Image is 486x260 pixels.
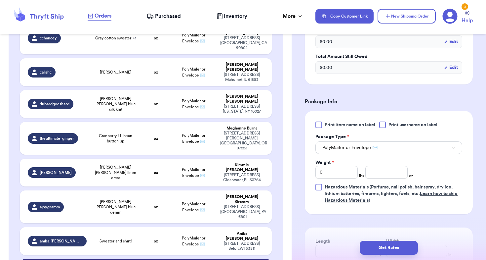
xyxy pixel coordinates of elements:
[388,122,437,128] span: Print username on label
[100,238,132,244] span: Sweater and shirt!
[95,199,137,215] span: [PERSON_NAME] [PERSON_NAME] blue denim
[147,12,181,20] a: Purchased
[40,101,69,107] span: dubardgoeshard
[220,72,263,82] div: [STREET_ADDRESS] Mahomet , IL 61853
[40,204,60,210] span: ajoygramm
[325,185,369,189] span: Hazardous Materials
[320,38,332,45] span: $ 0.00
[182,202,205,212] span: PolyMailer or Envelope ✉️
[409,173,413,179] span: oz
[283,12,304,20] div: More
[154,136,158,140] strong: oz
[133,36,136,40] span: + 1
[220,104,263,114] div: [STREET_ADDRESS] [US_STATE] , NY 10027
[154,70,158,74] strong: oz
[315,9,374,24] button: Copy Customer Link
[220,35,263,50] div: [STREET_ADDRESS] [GEOGRAPHIC_DATA] , CA 90804
[95,165,137,181] span: [PERSON_NAME][PERSON_NAME] linen dress
[182,236,205,246] span: PolyMailer or Envelope ✉️
[154,36,158,40] strong: oz
[359,173,364,179] span: lbs
[220,131,263,151] div: [STREET_ADDRESS][PERSON_NAME] [GEOGRAPHIC_DATA] , OR 97223
[95,35,136,41] span: Gray cotton sweater
[220,194,263,204] div: [PERSON_NAME] Gramm
[100,70,131,75] span: [PERSON_NAME]
[220,173,263,182] div: [STREET_ADDRESS] Clearwater , FL 33764
[325,122,375,128] span: Print item name on label
[155,12,181,20] span: Purchased
[462,17,473,25] span: Help
[154,205,158,209] strong: oz
[320,64,332,71] span: $ 0.00
[182,133,205,143] span: PolyMailer or Envelope ✉️
[315,159,334,166] label: Weight
[462,3,468,10] div: 3
[442,9,458,24] a: 3
[462,11,473,25] a: Help
[182,99,205,109] span: PolyMailer or Envelope ✉️
[220,126,263,131] div: Meghanne Burns
[220,94,263,104] div: [PERSON_NAME] [PERSON_NAME]
[224,12,247,20] span: Inventory
[315,133,349,140] label: Package Type
[444,64,458,71] button: Edit
[95,96,137,112] span: [PERSON_NAME] [PERSON_NAME] blue silk knit
[40,136,74,141] span: theultimate_ginger
[220,62,263,72] div: [PERSON_NAME] [PERSON_NAME]
[154,102,158,106] strong: oz
[40,238,82,244] span: anika.[PERSON_NAME]
[182,33,205,43] span: PolyMailer or Envelope ✉️
[378,9,436,24] button: New Shipping Order
[220,204,263,219] div: [STREET_ADDRESS] [GEOGRAPHIC_DATA] , PA 16801
[217,12,247,20] a: Inventory
[444,38,458,45] button: Edit
[40,70,52,75] span: calishc
[325,185,458,203] span: (Perfume, nail polish, hair spray, dry ice, lithium batteries, firearms, lighters, fuels, etc. )
[322,144,378,151] span: PolyMailer or Envelope ✉️
[154,239,158,243] strong: oz
[95,12,111,20] span: Orders
[40,170,72,175] span: [PERSON_NAME]
[220,241,263,251] div: [STREET_ADDRESS] Beloit , WI 53511
[220,163,263,173] div: Kimmie [PERSON_NAME]
[360,241,418,255] button: Get Rates
[40,35,57,41] span: cchancey
[305,98,473,106] h3: Package Info
[315,141,462,154] button: PolyMailer or Envelope ✉️
[182,168,205,178] span: PolyMailer or Envelope ✉️
[88,12,111,21] a: Orders
[182,67,205,77] span: PolyMailer or Envelope ✉️
[315,53,462,60] label: Total Amount Still Owed
[95,133,137,144] span: Cranberry LL bean button up
[154,171,158,175] strong: oz
[220,231,263,241] div: Anika [PERSON_NAME]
